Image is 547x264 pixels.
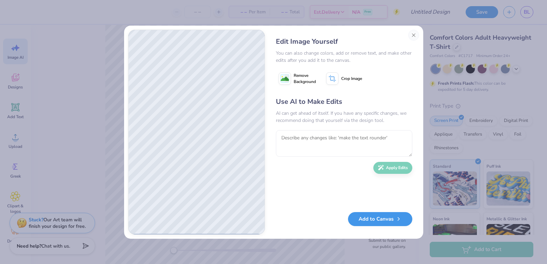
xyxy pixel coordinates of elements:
[276,97,412,107] div: Use AI to Make Edits
[276,70,319,87] button: Remove Background
[276,110,412,124] div: AI can get ahead of itself. If you have any specific changes, we recommend doing that yourself vi...
[276,50,412,64] div: You can also change colors, add or remove text, and make other edits after you add it to the canvas.
[341,75,362,82] span: Crop Image
[294,72,316,85] span: Remove Background
[348,212,412,226] button: Add to Canvas
[276,37,412,47] div: Edit Image Yourself
[323,70,366,87] button: Crop Image
[408,30,419,41] button: Close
